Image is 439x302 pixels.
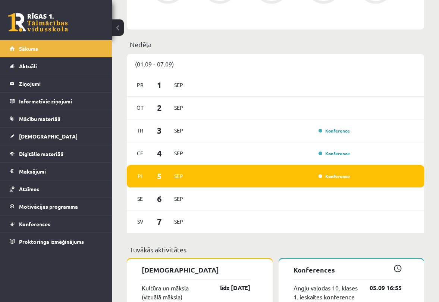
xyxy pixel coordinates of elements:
a: Proktoringa izmēģinājums [10,233,103,250]
span: 7 [148,215,171,228]
span: Sv [132,216,148,227]
a: [DEMOGRAPHIC_DATA] [10,128,103,145]
a: Angļu valodas 10. klases 1. ieskaites konference [294,283,359,301]
span: 4 [148,147,171,159]
a: Maksājumi [10,163,103,180]
a: Informatīvie ziņojumi [10,93,103,110]
span: Pr [132,79,148,91]
a: Motivācijas programma [10,198,103,215]
a: Kultūra un māksla (vizuālā māksla) [142,283,207,301]
a: Sākums [10,40,103,57]
a: Mācību materiāli [10,110,103,127]
span: Digitālie materiāli [19,150,63,157]
span: Sep [171,147,186,159]
p: [DEMOGRAPHIC_DATA] [142,265,250,275]
a: Ziņojumi [10,75,103,92]
span: Tr [132,125,148,136]
span: Konferences [19,221,50,227]
span: Se [132,193,148,205]
div: (01.09 - 07.09) [127,54,424,74]
span: 6 [148,193,171,205]
a: Konference [319,173,350,179]
legend: Informatīvie ziņojumi [19,93,103,110]
span: Aktuāli [19,63,37,69]
a: Konference [319,128,350,134]
a: Konferences [10,215,103,233]
span: 2 [148,102,171,114]
span: Ot [132,102,148,113]
span: [DEMOGRAPHIC_DATA] [19,133,78,140]
a: Konference [319,150,350,156]
a: Rīgas 1. Tālmācības vidusskola [8,13,68,32]
p: Nedēļa [130,39,421,49]
span: Pi [132,170,148,182]
span: Sep [171,193,186,205]
a: Digitālie materiāli [10,145,103,162]
a: Aktuāli [10,57,103,75]
span: Sep [171,170,186,182]
span: Sākums [19,45,38,52]
span: Ce [132,147,148,159]
legend: Ziņojumi [19,75,103,92]
legend: Maksājumi [19,163,103,180]
span: Mācību materiāli [19,115,60,122]
a: Atzīmes [10,180,103,197]
span: Sep [171,216,186,227]
p: Konferences [294,265,402,275]
span: Sep [171,125,186,136]
span: Motivācijas programma [19,203,78,210]
span: 1 [148,79,171,91]
span: Proktoringa izmēģinājums [19,238,84,245]
span: Sep [171,79,186,91]
span: Atzīmes [19,186,39,192]
span: 5 [148,170,171,182]
p: Tuvākās aktivitātes [130,245,421,255]
span: Sep [171,102,186,113]
a: 05.09 16:55 [358,283,402,292]
span: 3 [148,124,171,137]
a: līdz [DATE] [207,283,250,292]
